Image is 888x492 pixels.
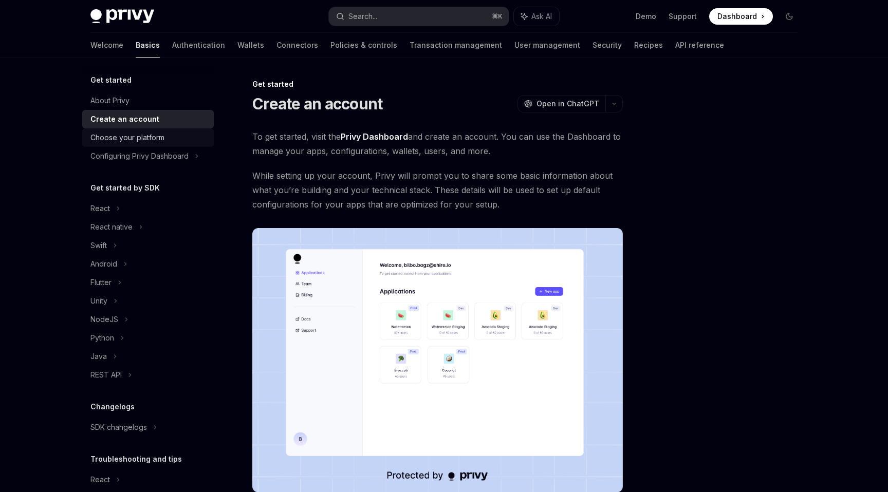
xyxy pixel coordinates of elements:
div: Java [90,350,107,363]
a: About Privy [82,91,214,110]
div: Flutter [90,276,112,289]
div: About Privy [90,94,129,107]
h5: Get started by SDK [90,182,160,194]
h5: Changelogs [90,401,135,413]
a: Wallets [237,33,264,58]
a: Privy Dashboard [341,131,408,142]
a: Choose your platform [82,128,214,147]
div: SDK changelogs [90,421,147,433]
div: React [90,474,110,486]
div: Unity [90,295,107,307]
div: REST API [90,369,122,381]
a: Security [593,33,622,58]
div: Python [90,332,114,344]
div: Get started [252,79,623,89]
img: dark logo [90,9,154,24]
span: ⌘ K [492,12,503,21]
a: Authentication [172,33,225,58]
div: NodeJS [90,313,118,326]
div: Configuring Privy Dashboard [90,150,189,162]
h5: Troubleshooting and tips [90,453,182,465]
a: Demo [636,11,656,22]
a: Support [669,11,697,22]
div: React [90,202,110,215]
span: To get started, visit the and create an account. You can use the Dashboard to manage your apps, c... [252,129,623,158]
a: User management [514,33,580,58]
div: Create an account [90,113,159,125]
a: Dashboard [709,8,773,25]
a: Connectors [276,33,318,58]
h1: Create an account [252,94,382,113]
div: Choose your platform [90,131,164,144]
a: Transaction management [410,33,502,58]
button: Ask AI [514,7,559,26]
a: Policies & controls [330,33,397,58]
h5: Get started [90,74,132,86]
a: API reference [675,33,724,58]
span: Dashboard [717,11,757,22]
div: Android [90,258,117,270]
span: Ask AI [531,11,552,22]
a: Create an account [82,110,214,128]
a: Welcome [90,33,123,58]
button: Toggle dark mode [781,8,798,25]
div: React native [90,221,133,233]
span: While setting up your account, Privy will prompt you to share some basic information about what y... [252,168,623,212]
span: Open in ChatGPT [536,99,599,109]
div: Search... [348,10,377,23]
a: Recipes [634,33,663,58]
a: Basics [136,33,160,58]
button: Open in ChatGPT [517,95,605,112]
button: Search...⌘K [329,7,509,26]
div: Swift [90,239,107,252]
